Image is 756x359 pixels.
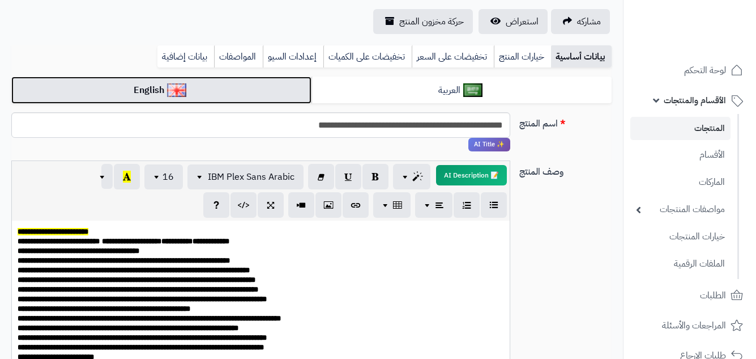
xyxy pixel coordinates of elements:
a: بيانات أساسية [551,45,612,68]
a: خيارات المنتجات [630,225,731,249]
button: 16 [144,164,183,189]
a: الأقسام [630,143,731,167]
span: انقر لاستخدام رفيقك الذكي [468,138,510,151]
a: English [11,77,311,104]
a: مواصفات المنتجات [630,197,731,222]
a: المراجعات والأسئلة [630,312,749,339]
a: إعدادات السيو [263,45,323,68]
a: المنتجات [630,117,731,140]
a: خيارات المنتج [494,45,551,68]
span: مشاركه [577,15,601,28]
a: حركة مخزون المنتج [373,9,473,34]
a: استعراض [479,9,548,34]
button: 📝 AI Description [436,165,507,185]
a: العربية [311,77,612,104]
span: IBM Plex Sans Arabic [208,170,294,184]
img: English [167,83,187,97]
img: العربية [463,83,483,97]
a: بيانات إضافية [157,45,214,68]
span: الطلبات [700,288,726,303]
a: الطلبات [630,282,749,309]
a: لوحة التحكم [630,57,749,84]
span: استعراض [506,15,539,28]
span: حركة مخزون المنتج [399,15,464,28]
a: تخفيضات على الكميات [323,45,412,68]
label: وصف المنتج [515,161,616,179]
a: الملفات الرقمية [630,252,731,276]
a: تخفيضات على السعر [412,45,494,68]
span: 16 [163,170,174,184]
span: لوحة التحكم [684,62,726,78]
a: مشاركه [551,9,610,34]
a: الماركات [630,170,731,195]
span: المراجعات والأسئلة [662,318,726,333]
button: IBM Plex Sans Arabic [187,164,304,189]
a: المواصفات [214,45,263,68]
label: اسم المنتج [515,112,616,130]
span: الأقسام والمنتجات [664,92,726,108]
